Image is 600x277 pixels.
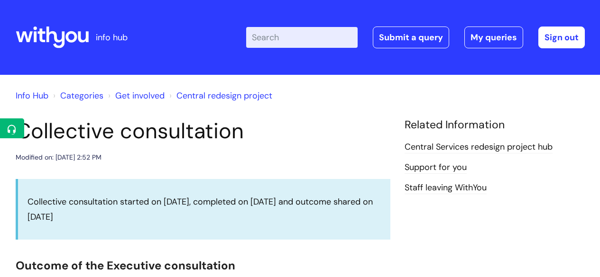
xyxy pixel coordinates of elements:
[16,258,235,273] span: Outcome of the Executive consultation
[405,182,487,194] a: Staff leaving WithYou
[176,90,272,101] a: Central redesign project
[246,27,585,48] div: | -
[115,90,165,101] a: Get involved
[167,88,272,103] li: Central redesign project
[16,152,102,163] div: Modified on: [DATE] 2:52 PM
[96,30,128,45] p: info hub
[246,27,358,48] input: Search
[106,88,165,103] li: Get involved
[16,118,390,144] h1: Collective consultation
[60,90,103,101] a: Categories
[405,118,585,132] h4: Related Information
[405,161,467,174] a: Support for you
[373,27,449,48] a: Submit a query
[405,141,553,153] a: Central Services redesign project hub
[51,88,103,103] li: Solution home
[538,27,585,48] a: Sign out
[16,90,48,101] a: Info Hub
[464,27,523,48] a: My queries
[28,194,381,225] p: Collective consultation started on [DATE], completed on [DATE] and outcome shared on [DATE]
